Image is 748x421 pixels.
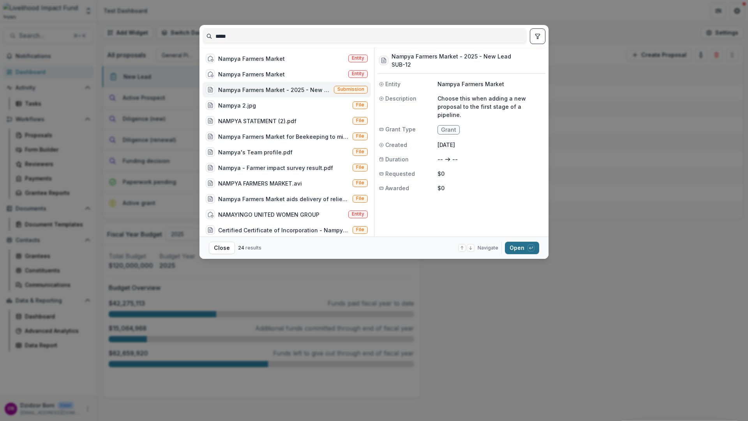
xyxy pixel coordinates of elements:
span: Created [385,141,407,149]
button: Close [209,242,235,254]
span: Duration [385,155,409,163]
div: Nampya - Farmer impact survey result.pdf [218,164,333,172]
div: Certified Certificate of Incorporation - Nampya Farmers Market.pdf [218,226,349,234]
span: File [356,180,364,186]
span: Entity [352,55,364,61]
span: Awarded [385,184,409,192]
span: results [245,245,261,251]
div: Nampya Farmers Market for Beekeeping to mitigate human-wildlife conflict in [GEOGRAPHIC_DATA] gam... [218,133,349,141]
span: File [356,102,364,108]
div: NAMPYA FARMERS MARKET.avi [218,179,302,188]
p: [DATE] [438,141,544,149]
span: Grant [441,127,456,133]
h3: SUB-12 [392,60,511,69]
span: File [356,118,364,123]
div: Nampya Farmers Market [218,70,285,78]
span: Entity [352,211,364,217]
span: Description [385,94,416,103]
span: Grant Type [385,125,416,133]
button: Open [505,242,539,254]
span: 24 [238,245,244,251]
p: $0 [438,184,544,192]
span: File [356,133,364,139]
p: $0 [438,170,544,178]
span: File [356,227,364,232]
div: Nampya Farmers Market aids delivery of relief food.pdf [218,195,349,203]
span: File [356,165,364,170]
div: NAMPYA STATEMENT (2).pdf [218,117,296,125]
div: Nampya Farmers Market - 2025 - New Lead (Choose this when adding a new proposal to the first stag... [218,86,331,94]
span: Submission [337,87,364,92]
div: Nampya 2.jpg [218,101,256,110]
span: Requested [385,170,415,178]
h3: Nampya Farmers Market - 2025 - New Lead [392,52,511,60]
span: Entity [385,80,400,88]
span: Navigate [478,244,498,251]
span: File [356,196,364,201]
div: Nampya Farmers Market [218,55,285,63]
p: Nampya Farmers Market [438,80,544,88]
span: File [356,149,364,154]
p: -- [438,155,443,163]
p: Choose this when adding a new proposal to the first stage of a pipeline. [438,94,544,119]
button: toggle filters [530,28,545,44]
div: Nampya's Team profile.pdf [218,148,293,156]
div: NAMAYINGO UNITED WOMEN GROUP [218,210,319,219]
p: -- [452,155,458,163]
span: Entity [352,71,364,76]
